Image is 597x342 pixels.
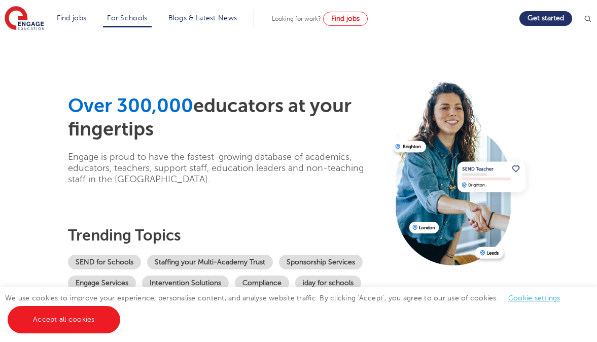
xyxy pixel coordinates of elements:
h3: Trending topics [68,226,385,245]
p: Engage is proud to have the fastest-growing database of academics, educators, teachers, support s... [68,151,380,185]
a: Find jobs [323,12,368,26]
img: Engage Education [5,6,44,31]
a: Blogs & Latest News [168,14,237,22]
a: Cookie settings [508,294,560,302]
a: Find jobs [57,14,87,22]
span: Looking for work? [272,15,321,22]
a: Get started [519,11,572,26]
span: Find jobs [331,15,360,22]
a: Sponsorship Services [279,255,363,269]
a: Engage Services [68,276,136,290]
a: Intervention Solutions [142,276,229,290]
h1: educators at your fingertips [68,94,385,141]
a: For Schools [107,14,147,22]
span: We use cookies to improve your experience, personalise content, and analyse website traffic. By c... [5,294,571,323]
a: Staffing your Multi-Academy Trust [147,255,273,269]
a: SEND for Schools [68,255,141,269]
a: Compliance [235,276,289,290]
a: iday for schools [295,276,361,290]
a: Accept all cookies [8,306,120,333]
span: Over 300,000 [68,95,193,117]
